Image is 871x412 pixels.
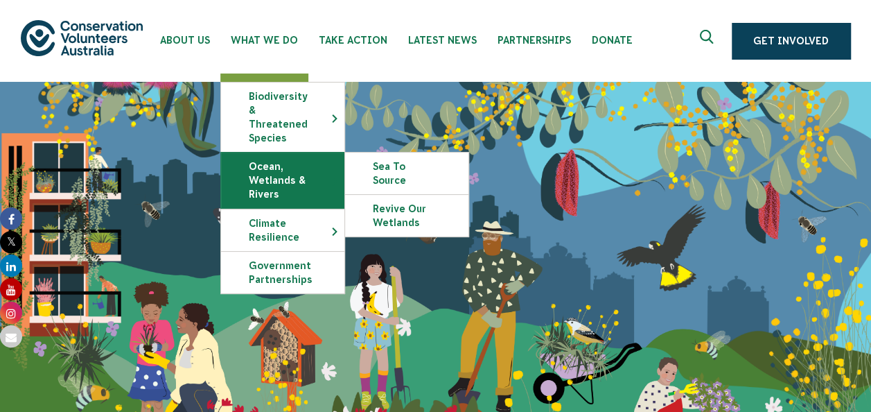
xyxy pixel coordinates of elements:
[345,153,468,194] a: Sea To Source
[220,82,345,152] li: Biodiversity & Threatened Species
[21,20,143,55] img: logo.svg
[160,35,210,46] span: About Us
[220,209,345,251] li: Climate Resilience
[319,35,387,46] span: Take Action
[221,252,344,293] a: Government Partnerships
[220,152,345,209] li: Ocean, Wetlands & Rivers
[231,35,298,46] span: What We Do
[221,153,344,208] a: Ocean, Wetlands & Rivers
[498,35,571,46] span: Partnerships
[732,23,850,59] a: Get Involved
[592,35,633,46] span: Donate
[221,83,344,152] a: Biodiversity & Threatened Species
[692,24,725,58] button: Expand search box Close search box
[221,209,344,251] a: Climate Resilience
[345,195,468,237] a: Revive Our Wetlands
[700,30,717,52] span: Expand search box
[408,35,477,46] span: Latest News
